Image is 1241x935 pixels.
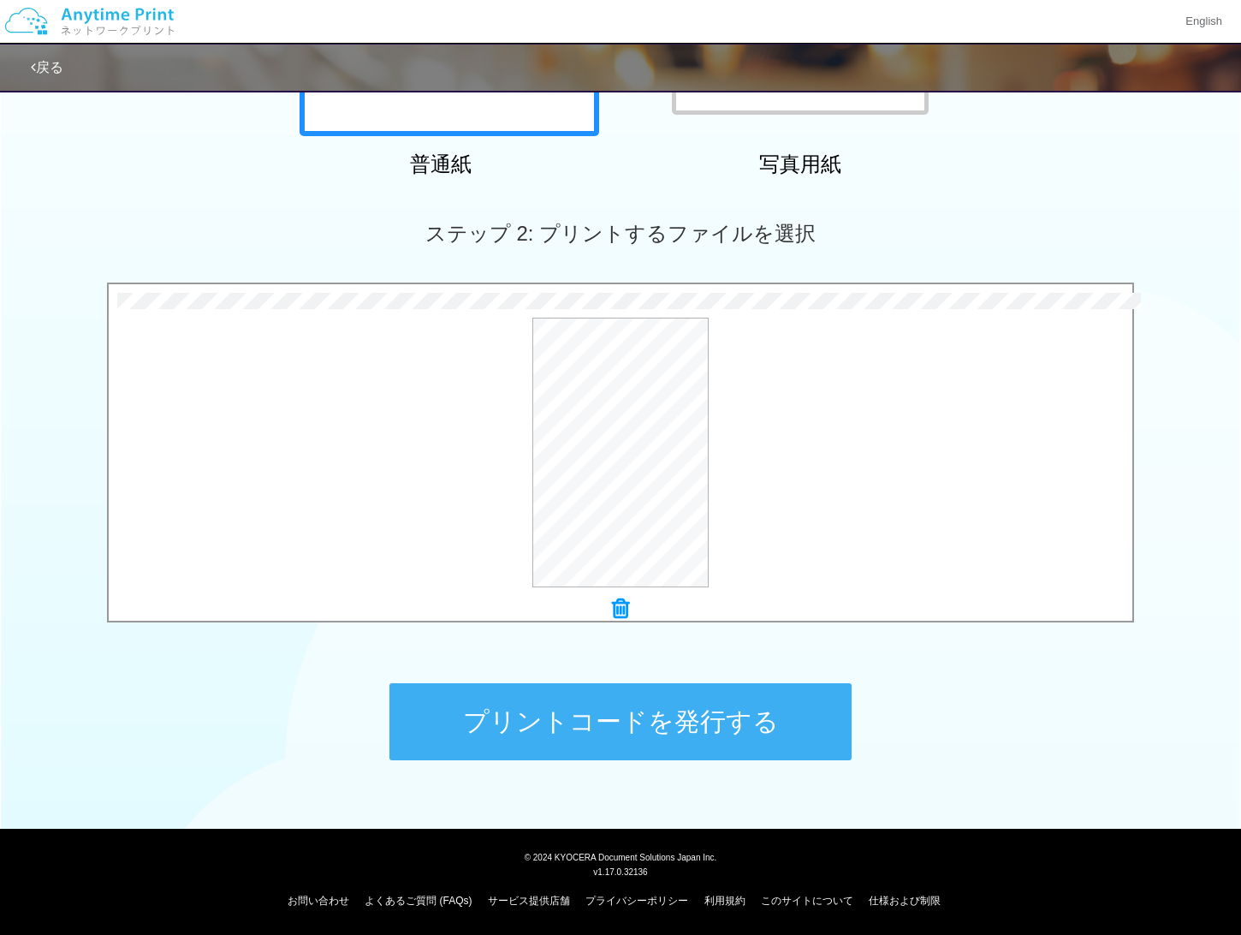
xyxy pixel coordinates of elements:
[365,895,472,907] a: よくあるご質問 (FAQs)
[31,60,63,74] a: 戻る
[389,683,852,760] button: プリントコードを発行する
[488,895,570,907] a: サービス提供店舗
[525,851,717,862] span: © 2024 KYOCERA Document Solutions Japan Inc.
[704,895,745,907] a: 利用規約
[288,895,349,907] a: お問い合わせ
[650,153,950,176] h2: 写真用紙
[593,867,647,877] span: v1.17.0.32136
[761,895,853,907] a: このサイトについて
[291,153,591,176] h2: 普通紙
[585,895,688,907] a: プライバシーポリシー
[425,222,816,245] span: ステップ 2: プリントするファイルを選択
[869,895,941,907] a: 仕様および制限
